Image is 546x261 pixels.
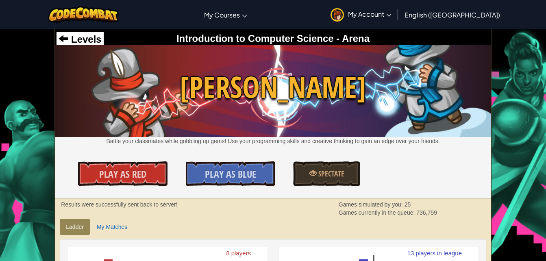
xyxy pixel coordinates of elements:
span: Play As Blue [205,167,256,181]
img: Wakka Maul [55,45,491,137]
p: Battle your classmates while gobbling up gems! Use your programming skills and creative thinking ... [55,137,491,145]
span: Introduction to Computer Science [176,33,334,44]
img: CodeCombat logo [48,6,119,23]
a: My Courses [200,4,251,26]
span: My Account [348,10,392,18]
a: English ([GEOGRAPHIC_DATA]) [400,4,504,26]
span: Play As Red [99,167,146,181]
span: My Courses [204,11,240,19]
a: Spectate [293,161,360,186]
text: 8 players [226,250,251,257]
a: My Matches [91,219,133,235]
strong: Results were successfully sent back to server! [61,201,177,208]
span: - Arena [334,33,370,44]
span: Spectate [317,169,344,179]
span: 25 [405,201,411,208]
span: Games simulated by you: [339,201,405,208]
text: 13 players in league [407,250,462,257]
img: avatar [331,8,344,22]
span: 736,759 [416,209,437,216]
span: English ([GEOGRAPHIC_DATA]) [405,11,500,19]
a: Ladder [60,219,90,235]
span: Games currently in the queue: [339,209,416,216]
span: Levels [68,34,101,45]
span: [PERSON_NAME] [55,66,491,108]
a: My Account [326,2,396,27]
a: Levels [59,34,101,45]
